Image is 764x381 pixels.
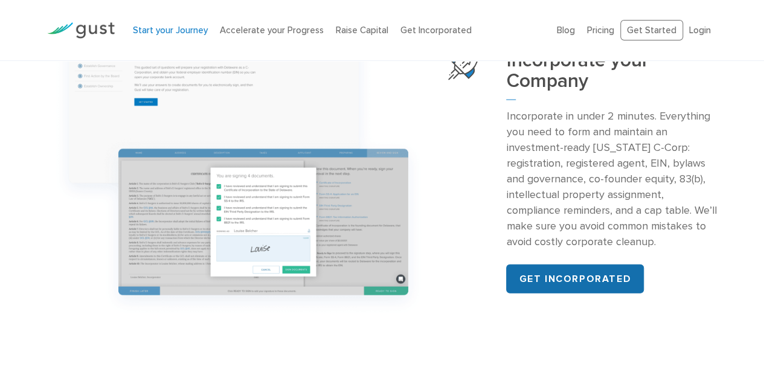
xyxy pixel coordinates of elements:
[620,20,683,41] a: Get Started
[220,25,324,36] a: Accelerate your Progress
[506,50,716,101] h3: Incorporate your Company
[689,25,711,36] a: Login
[400,25,472,36] a: Get Incorporated
[336,25,388,36] a: Raise Capital
[557,25,575,36] a: Blog
[47,21,430,322] img: Group 1167
[506,264,644,293] a: Get incorporated
[587,25,614,36] a: Pricing
[506,109,716,249] p: Incorporate in under 2 minutes. Everything you need to form and maintain an investment-ready [US_...
[448,50,478,80] img: Start Your Company
[133,25,208,36] a: Start your Journey
[47,22,115,39] img: Gust Logo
